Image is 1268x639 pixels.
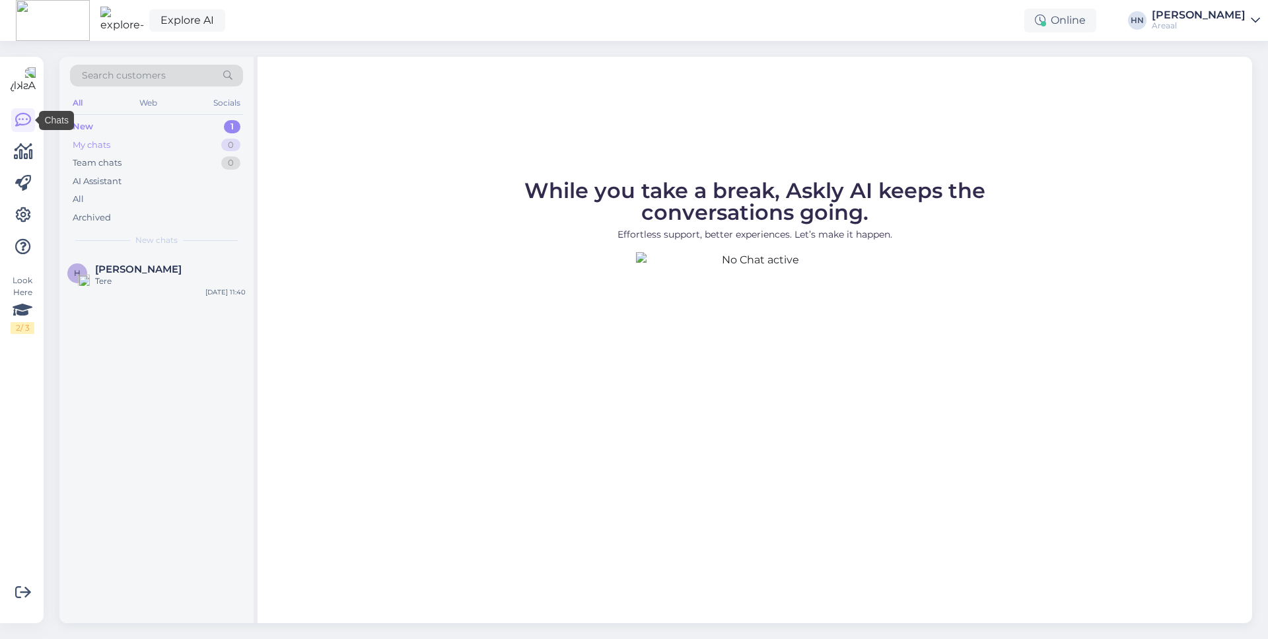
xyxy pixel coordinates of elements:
div: [PERSON_NAME] [1152,10,1246,20]
div: HN [1128,11,1146,30]
p: Effortless support, better experiences. Let’s make it happen. [464,228,1045,242]
div: Archived [73,211,111,224]
div: My chats [73,139,110,152]
img: explore-ai [100,7,144,34]
div: Areaal [1152,20,1246,31]
div: 1 [224,120,240,133]
div: All [70,94,85,112]
div: Socials [211,94,243,112]
div: Web [137,94,160,112]
div: Chats [39,111,74,130]
span: While you take a break, Askly AI keeps the conversations going. [524,178,985,225]
div: Tere [95,275,246,287]
div: 0 [221,156,240,170]
a: Explore AI [149,9,225,32]
span: Hans Niinemäe [95,263,182,275]
div: 0 [221,139,240,152]
a: [PERSON_NAME]Areaal [1152,10,1260,31]
div: Team chats [73,156,122,170]
div: 2 / 3 [11,322,34,334]
img: Askly Logo [11,67,36,92]
img: No Chat active [636,252,874,490]
div: All [73,193,84,206]
span: New chats [135,234,178,246]
span: H [74,268,81,278]
div: Look Here [11,275,34,334]
span: Search customers [82,69,166,83]
div: AI Assistant [73,175,122,188]
div: New [73,120,93,133]
div: [DATE] 11:40 [205,287,246,297]
div: Online [1024,9,1096,32]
